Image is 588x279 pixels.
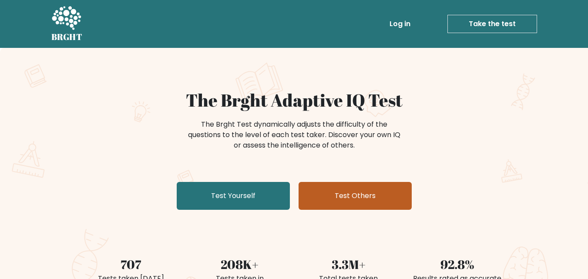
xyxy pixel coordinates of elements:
h5: BRGHT [51,32,83,42]
a: Test Yourself [177,182,290,210]
a: Log in [386,15,414,33]
div: 707 [82,255,180,273]
a: Test Others [299,182,412,210]
div: 92.8% [408,255,507,273]
a: BRGHT [51,3,83,44]
div: The Brght Test dynamically adjusts the difficulty of the questions to the level of each test take... [185,119,403,151]
a: Take the test [447,15,537,33]
div: 3.3M+ [299,255,398,273]
div: 208K+ [191,255,289,273]
h1: The Brght Adaptive IQ Test [82,90,507,111]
